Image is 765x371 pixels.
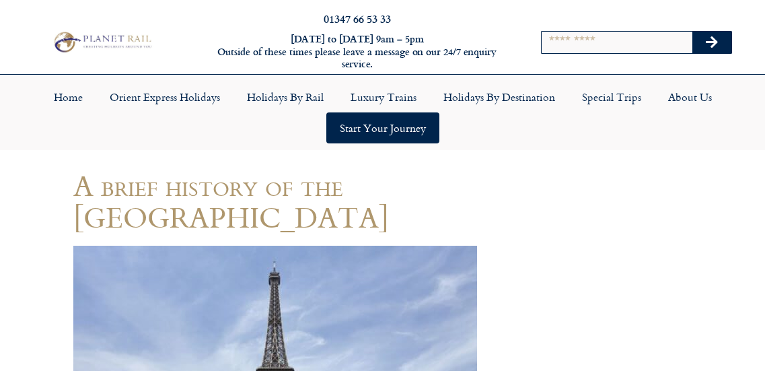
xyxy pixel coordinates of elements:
a: Special Trips [569,81,655,112]
a: About Us [655,81,725,112]
img: Planet Rail Train Holidays Logo [50,30,153,55]
a: Orient Express Holidays [96,81,233,112]
a: Luxury Trains [337,81,430,112]
h1: A brief history of the [GEOGRAPHIC_DATA] [73,170,477,234]
a: Holidays by Destination [430,81,569,112]
a: 01347 66 53 33 [324,11,391,26]
button: Search [692,32,731,53]
nav: Menu [7,81,758,143]
a: Home [40,81,96,112]
a: Holidays by Rail [233,81,337,112]
a: Start your Journey [326,112,439,143]
h6: [DATE] to [DATE] 9am – 5pm Outside of these times please leave a message on our 24/7 enquiry serv... [207,33,507,71]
